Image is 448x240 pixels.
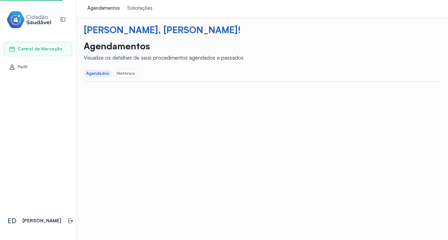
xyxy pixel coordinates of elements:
[9,46,67,52] a: Central de Marcação
[84,54,244,61] div: Visualize os detalhes de seus procedimentos agendados e passados
[18,64,28,70] span: Perfil
[86,71,109,76] div: Agendados
[84,24,441,35] div: [PERSON_NAME], [PERSON_NAME]!
[84,40,244,52] p: Agendamentos
[127,5,152,11] div: Solicitações
[7,10,51,29] img: cidadao-saudavel-filled-logo.svg
[7,217,16,225] span: ED
[117,71,135,76] div: Histórico
[18,46,62,52] span: Central de Marcação
[87,5,120,11] div: Agendamentos
[9,64,67,70] a: Perfil
[22,218,61,224] p: [PERSON_NAME]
